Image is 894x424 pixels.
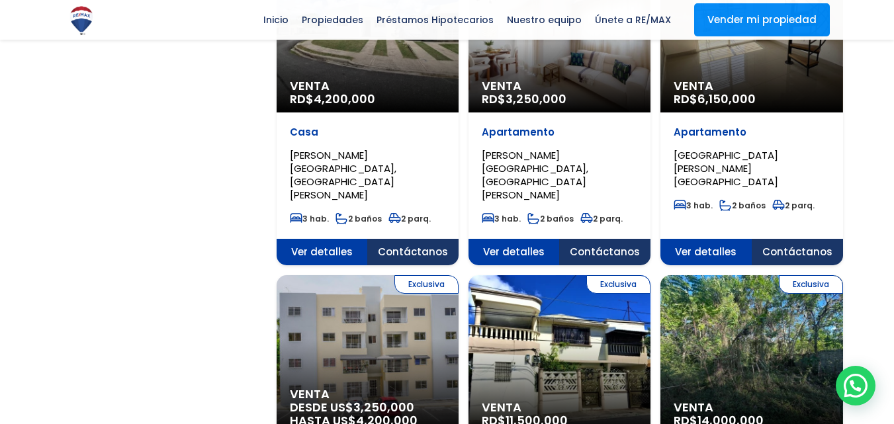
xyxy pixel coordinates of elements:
[353,399,414,415] span: 3,250,000
[500,10,588,30] span: Nuestro equipo
[527,213,574,224] span: 2 baños
[674,401,829,414] span: Venta
[394,275,459,294] span: Exclusiva
[559,239,650,265] span: Contáctanos
[257,10,295,30] span: Inicio
[674,79,829,93] span: Venta
[586,275,650,294] span: Exclusiva
[482,79,637,93] span: Venta
[295,10,370,30] span: Propiedades
[694,3,830,36] a: Vender mi propiedad
[674,126,829,139] p: Apartamento
[660,239,752,265] span: Ver detalles
[290,79,445,93] span: Venta
[290,388,445,401] span: Venta
[674,148,778,189] span: [GEOGRAPHIC_DATA][PERSON_NAME][GEOGRAPHIC_DATA]
[469,239,560,265] span: Ver detalles
[370,10,500,30] span: Préstamos Hipotecarios
[482,148,588,202] span: [PERSON_NAME][GEOGRAPHIC_DATA], [GEOGRAPHIC_DATA][PERSON_NAME]
[277,239,368,265] span: Ver detalles
[290,126,445,139] p: Casa
[290,213,329,224] span: 3 hab.
[290,91,375,107] span: RD$
[65,4,98,37] img: Logo de REMAX
[697,91,756,107] span: 6,150,000
[674,91,756,107] span: RD$
[482,401,637,414] span: Venta
[367,239,459,265] span: Contáctanos
[580,213,623,224] span: 2 parq.
[588,10,678,30] span: Únete a RE/MAX
[772,200,815,211] span: 2 parq.
[719,200,766,211] span: 2 baños
[388,213,431,224] span: 2 parq.
[335,213,382,224] span: 2 baños
[482,213,521,224] span: 3 hab.
[482,126,637,139] p: Apartamento
[752,239,843,265] span: Contáctanos
[314,91,375,107] span: 4,200,000
[779,275,843,294] span: Exclusiva
[290,148,396,202] span: [PERSON_NAME][GEOGRAPHIC_DATA], [GEOGRAPHIC_DATA][PERSON_NAME]
[506,91,566,107] span: 3,250,000
[674,200,713,211] span: 3 hab.
[482,91,566,107] span: RD$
